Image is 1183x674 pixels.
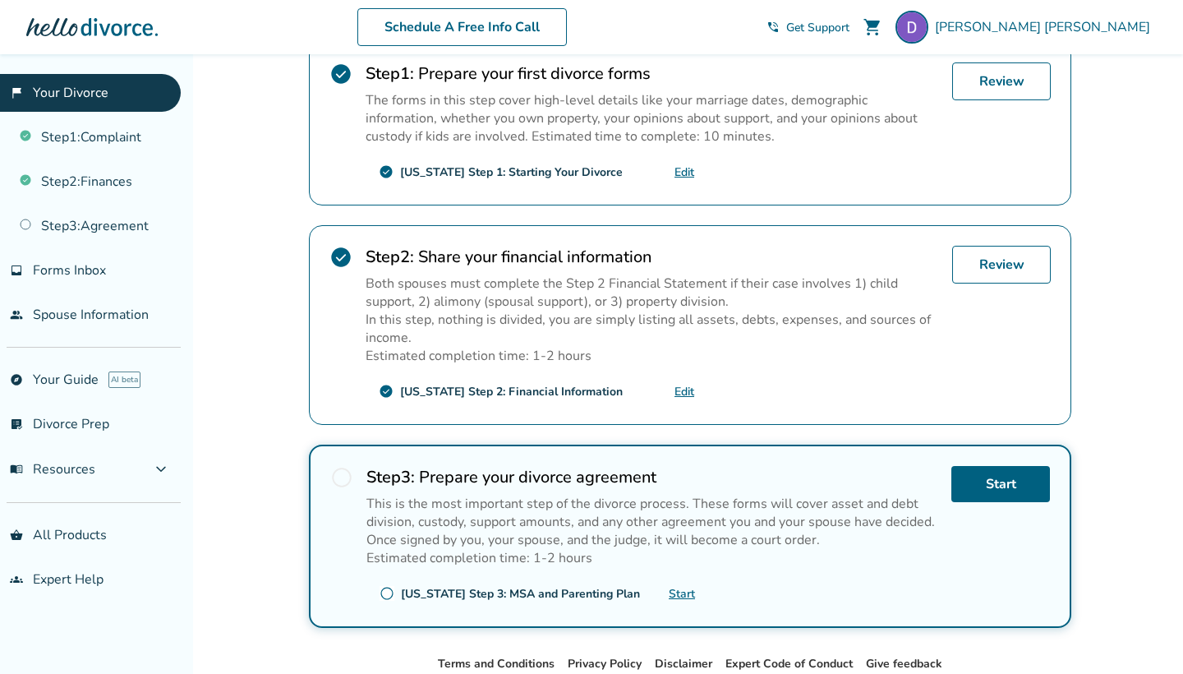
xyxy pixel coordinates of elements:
span: shopping_basket [10,529,23,542]
span: groups [10,573,23,586]
a: Start [669,586,695,602]
span: menu_book [10,463,23,476]
div: [US_STATE] Step 2: Financial Information [400,384,623,399]
span: explore [10,373,23,386]
span: check_circle [379,384,394,399]
iframe: Chat Widget [1101,595,1183,674]
li: Disclaimer [655,654,712,674]
a: Review [952,62,1051,100]
span: check_circle [329,62,352,85]
a: Edit [674,384,694,399]
div: [US_STATE] Step 3: MSA and Parenting Plan [401,586,640,602]
span: radio_button_unchecked [380,586,394,601]
a: Terms and Conditions [438,656,555,672]
span: expand_more [151,459,171,479]
p: This is the most important step of the divorce process. These forms will cover asset and debt div... [366,495,938,549]
p: Estimated completion time: 1-2 hours [366,347,939,365]
span: [PERSON_NAME] [PERSON_NAME] [935,18,1157,36]
img: Deniece McDowell [895,11,928,44]
a: Expert Code of Conduct [725,656,853,672]
span: Get Support [786,20,849,35]
h2: Share your financial information [366,246,939,268]
div: The forms in this step cover high-level details like your marriage dates, demographic information... [366,91,939,145]
strong: Step 3 : [366,466,415,488]
span: flag_2 [10,86,23,99]
a: Review [952,246,1051,284]
p: Both spouses must complete the Step 2 Financial Statement if their case involves 1) child support... [366,275,939,311]
span: AI beta [108,372,140,388]
span: check_circle [379,164,394,179]
span: phone_in_talk [766,21,780,34]
span: people [10,308,23,321]
a: Privacy Policy [568,656,642,672]
p: In this step, nothing is divided, you are simply listing all assets, debts, expenses, and sources... [366,311,939,347]
h2: Prepare your first divorce forms [366,62,939,85]
div: [US_STATE] Step 1: Starting Your Divorce [400,164,623,180]
span: radio_button_unchecked [330,466,353,489]
h2: Prepare your divorce agreement [366,466,938,488]
span: list_alt_check [10,418,23,431]
strong: Step 1 : [366,62,414,85]
span: Forms Inbox [33,261,106,279]
a: Edit [674,164,694,180]
a: Schedule A Free Info Call [357,8,567,46]
a: phone_in_talkGet Support [766,20,849,35]
p: Estimated completion time: 1-2 hours [366,549,938,567]
span: check_circle [329,246,352,269]
a: Start [951,466,1050,502]
li: Give feedback [866,654,942,674]
span: shopping_cart [863,17,882,37]
span: inbox [10,264,23,277]
span: Resources [10,460,95,478]
strong: Step 2 : [366,246,414,268]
